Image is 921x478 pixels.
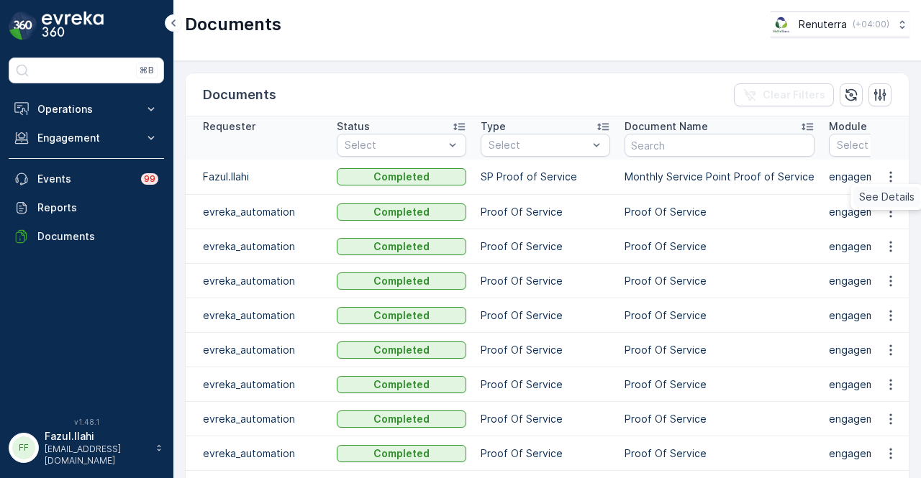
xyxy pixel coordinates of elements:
[337,238,466,255] button: Completed
[373,446,430,461] p: Completed
[9,95,164,124] button: Operations
[203,119,255,134] p: Requester
[829,119,867,134] p: Module
[771,12,909,37] button: Renuterra(+04:00)
[481,119,506,134] p: Type
[337,119,370,134] p: Status
[473,333,617,367] td: Proof Of Service
[186,367,330,402] td: evreka_automation
[473,195,617,229] td: Proof Of Service
[9,12,37,40] img: logo
[12,436,35,459] div: FF
[473,264,617,298] td: Proof Of Service
[37,102,135,116] p: Operations
[799,17,847,32] p: Renuterra
[337,168,466,185] button: Completed
[473,298,617,333] td: Proof Of Service
[9,429,164,466] button: FFFazul.Ilahi[EMAIL_ADDRESS][DOMAIN_NAME]
[345,138,444,152] p: Select
[473,160,617,195] td: SP Proof of Service
[337,272,466,290] button: Completed
[617,229,822,264] td: Proof Of Service
[45,443,148,466] p: [EMAIL_ADDRESS][DOMAIN_NAME]
[617,402,822,436] td: Proof Of Service
[37,131,135,145] p: Engagement
[763,88,825,102] p: Clear Filters
[473,436,617,471] td: Proof Of Service
[9,222,164,251] a: Documents
[373,205,430,219] p: Completed
[37,229,158,244] p: Documents
[489,138,588,152] p: Select
[337,445,466,462] button: Completed
[186,195,330,229] td: evreka_automation
[186,333,330,367] td: evreka_automation
[373,377,430,392] p: Completed
[734,83,834,106] button: Clear Filters
[186,298,330,333] td: evreka_automation
[37,172,132,186] p: Events
[617,195,822,229] td: Proof Of Service
[771,17,793,32] img: Screenshot_2024-07-26_at_13.33.01.png
[203,85,276,105] p: Documents
[9,124,164,152] button: Engagement
[617,367,822,402] td: Proof Of Service
[337,307,466,324] button: Completed
[9,418,164,426] span: v 1.48.1
[337,341,466,359] button: Completed
[373,274,430,288] p: Completed
[337,376,466,393] button: Completed
[859,190,915,204] span: See Details
[140,65,154,76] p: ⌘B
[617,333,822,367] td: Proof Of Service
[186,264,330,298] td: evreka_automation
[186,436,330,471] td: evreka_automation
[617,160,822,195] td: Monthly Service Point Proof of Service
[373,170,430,184] p: Completed
[185,13,281,36] p: Documents
[45,429,148,443] p: Fazul.Ilahi
[9,165,164,193] a: Events99
[373,239,430,254] p: Completed
[373,412,430,426] p: Completed
[473,402,617,436] td: Proof Of Service
[42,12,104,40] img: logo_dark-DEwI_e13.png
[625,119,708,134] p: Document Name
[853,187,920,207] a: See Details
[337,203,466,221] button: Completed
[37,201,158,215] p: Reports
[337,410,466,428] button: Completed
[617,298,822,333] td: Proof Of Service
[186,402,330,436] td: evreka_automation
[617,264,822,298] td: Proof Of Service
[9,193,164,222] a: Reports
[853,19,889,30] p: ( +04:00 )
[617,436,822,471] td: Proof Of Service
[473,367,617,402] td: Proof Of Service
[473,229,617,264] td: Proof Of Service
[373,343,430,357] p: Completed
[373,308,430,323] p: Completed
[186,229,330,264] td: evreka_automation
[625,134,815,157] input: Search
[144,173,155,185] p: 99
[186,160,330,195] td: Fazul.Ilahi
